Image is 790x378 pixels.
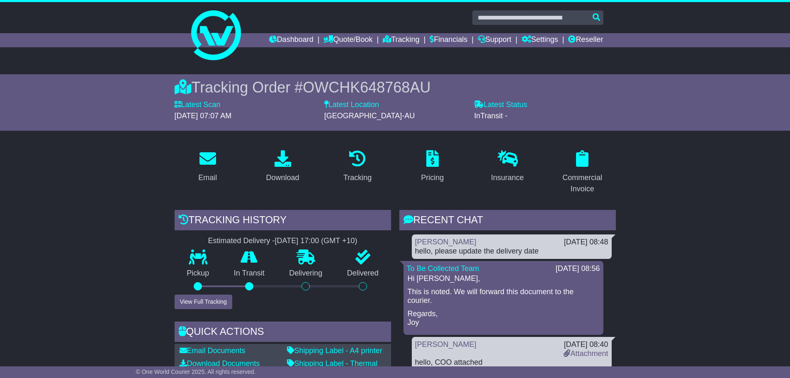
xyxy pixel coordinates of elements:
span: [GEOGRAPHIC_DATA]-AU [324,112,415,120]
a: Email [193,147,222,186]
span: [DATE] 07:07 AM [175,112,232,120]
a: Email Documents [180,346,246,355]
a: Shipping Label - A4 printer [287,346,382,355]
p: Pickup [175,269,222,278]
a: Commercial Invoice [549,147,616,198]
a: [PERSON_NAME] [415,238,476,246]
div: Tracking Order # [175,78,616,96]
div: RECENT CHAT [399,210,616,232]
p: Delivered [335,269,391,278]
a: Quote/Book [323,33,372,47]
a: Download Documents [180,359,260,368]
div: Estimated Delivery - [175,237,391,246]
p: In Transit [221,269,277,278]
a: Attachment [564,349,608,358]
div: Pricing [421,172,444,183]
a: Tracking [383,33,419,47]
a: Reseller [568,33,603,47]
a: Support [478,33,511,47]
span: OWCHK648768AU [303,79,430,96]
div: [DATE] 08:48 [564,238,608,247]
div: [DATE] 08:56 [556,264,600,273]
a: Financials [430,33,467,47]
div: Quick Actions [175,322,391,344]
a: Dashboard [269,33,314,47]
a: Download [260,147,304,186]
div: Email [198,172,217,183]
span: InTransit - [474,112,507,120]
span: © One World Courier 2025. All rights reserved. [136,368,256,375]
div: [DATE] 17:00 (GMT +10) [275,237,357,246]
a: Shipping Label - Thermal printer [287,359,378,377]
div: [DATE] 08:40 [564,340,608,349]
a: Settings [522,33,558,47]
div: hello, please update the delivery date [415,247,608,256]
a: Insurance [486,147,529,186]
p: Regards, Joy [408,310,599,327]
p: This is noted. We will forward this document to the courier. [408,288,599,305]
div: Commercial Invoice [554,172,610,195]
div: Insurance [491,172,524,183]
label: Latest Status [474,100,527,110]
div: hello, COO attached [415,358,608,367]
a: Tracking [338,147,377,186]
div: Download [266,172,299,183]
a: Pricing [416,147,449,186]
div: Tracking history [175,210,391,232]
label: Latest Location [324,100,379,110]
p: Hi [PERSON_NAME], [408,274,599,283]
a: To Be Collected Team [407,264,479,273]
div: Tracking [343,172,372,183]
a: [PERSON_NAME] [415,340,476,349]
p: Delivering [277,269,335,278]
button: View Full Tracking [175,295,232,309]
label: Latest Scan [175,100,221,110]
